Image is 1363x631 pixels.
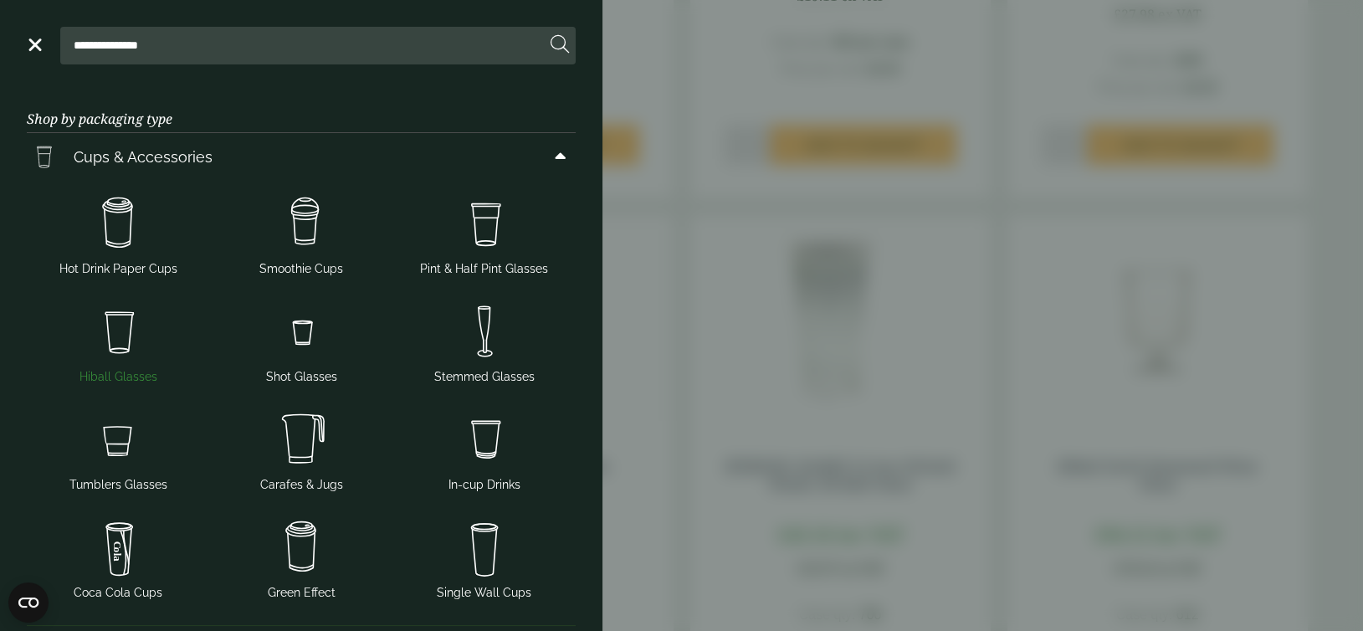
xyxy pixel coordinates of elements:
span: Single Wall Cups [437,584,531,602]
span: In-cup Drinks [448,476,520,494]
span: Tumblers Glasses [69,476,167,494]
a: Tumblers Glasses [33,403,203,497]
a: Smoothie Cups [217,187,387,281]
img: JugsNcaraffes.svg [217,406,387,473]
button: Open CMP widget [8,582,49,623]
span: Pint & Half Pint Glasses [420,260,548,278]
span: Carafes & Jugs [259,476,342,494]
span: Coca Cola Cups [74,584,162,602]
img: cola.svg [33,514,203,581]
img: plain-soda-cup.svg [399,514,569,581]
img: Hiball.svg [33,298,203,365]
span: Smoothie Cups [259,260,343,278]
img: Stemmed_glass.svg [399,298,569,365]
a: Shot Glasses [217,295,387,389]
span: Cups & Accessories [74,146,213,168]
a: Pint & Half Pint Glasses [399,187,569,281]
span: Hot Drink Paper Cups [59,260,177,278]
a: Carafes & Jugs [217,403,387,497]
img: HotDrink_paperCup.svg [217,514,387,581]
img: Tumbler_glass.svg [33,406,203,473]
span: Stemmed Glasses [434,368,535,386]
img: Shot_glass.svg [217,298,387,365]
a: Hot Drink Paper Cups [33,187,203,281]
img: PintNhalf_cup.svg [27,140,60,173]
a: Hiball Glasses [33,295,203,389]
img: PintNhalf_cup.svg [399,190,569,257]
a: Green Effect [217,510,387,605]
span: Hiball Glasses [79,368,157,386]
a: In-cup Drinks [399,403,569,497]
a: Cups & Accessories [27,133,576,180]
a: Coca Cola Cups [33,510,203,605]
img: Smoothie_cups.svg [217,190,387,257]
img: Incup_drinks.svg [399,406,569,473]
span: Green Effect [267,584,335,602]
h3: Shop by packaging type [27,85,576,133]
a: Stemmed Glasses [399,295,569,389]
img: HotDrink_paperCup.svg [33,190,203,257]
a: Single Wall Cups [399,510,569,605]
span: Shot Glasses [265,368,336,386]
